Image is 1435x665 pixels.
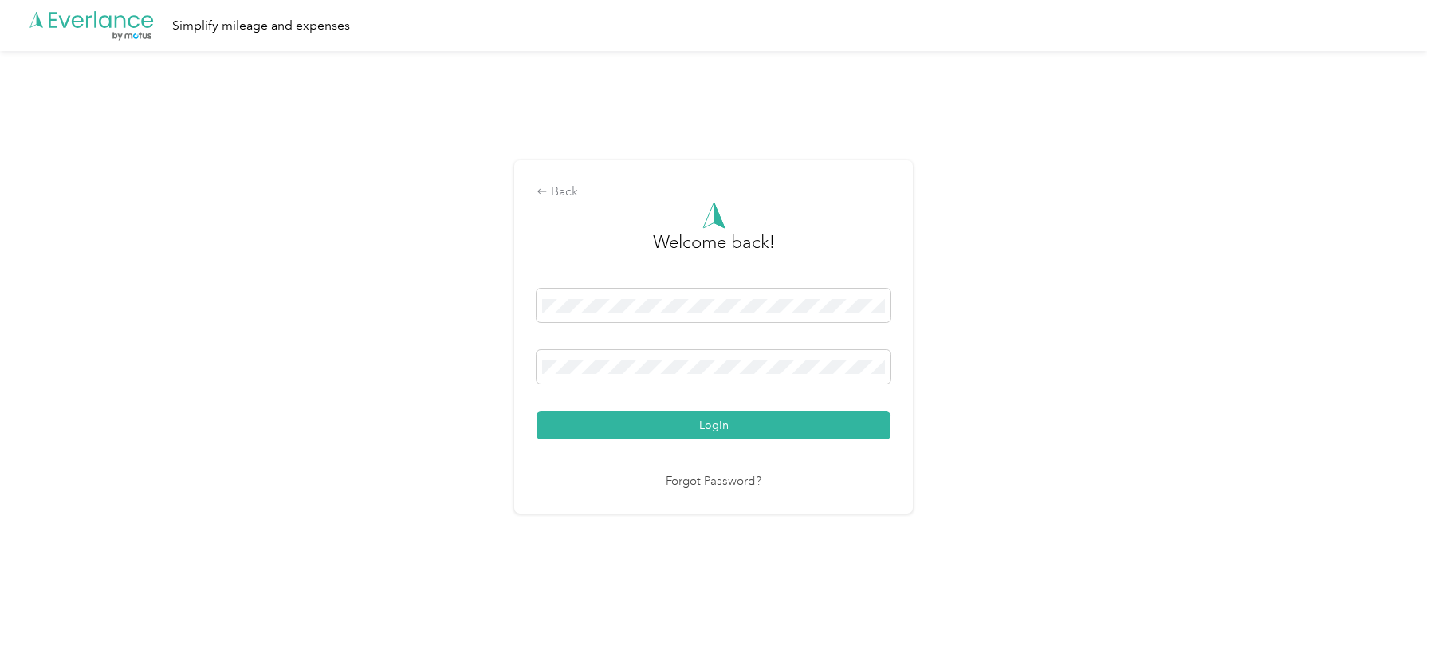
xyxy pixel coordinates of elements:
a: Forgot Password? [666,473,761,491]
iframe: Everlance-gr Chat Button Frame [1346,576,1435,665]
div: Back [537,183,890,202]
div: Simplify mileage and expenses [172,16,350,36]
h3: greeting [653,229,775,272]
button: Login [537,411,890,439]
